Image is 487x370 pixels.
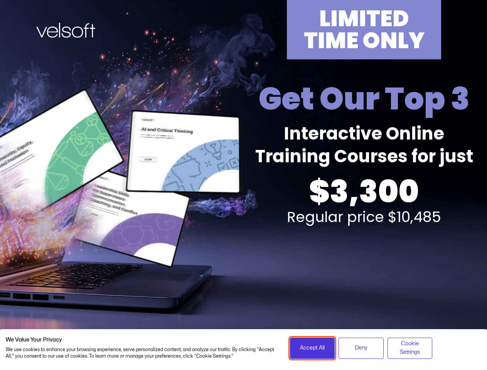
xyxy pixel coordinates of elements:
[246,123,483,168] h2: Interactive Online Training Courses for just
[290,338,335,359] button: Accept all cookies
[393,340,428,357] span: Cookie Settings
[355,344,367,352] span: Deny
[246,79,483,119] h2: Get Our Top 3
[6,336,278,343] h2: We Value Your Privacy
[291,8,437,52] h2: LIMITED TIME ONLY
[246,172,483,212] h2: $3,300
[339,338,384,359] button: Deny all cookies
[6,346,278,360] p: We use cookies to enhance your browsing experience, serve personalized content, and analyze our t...
[388,338,433,359] button: Adjust cookie preferences
[246,210,483,224] h2: Regular price $10,485
[300,344,325,352] span: Accept All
